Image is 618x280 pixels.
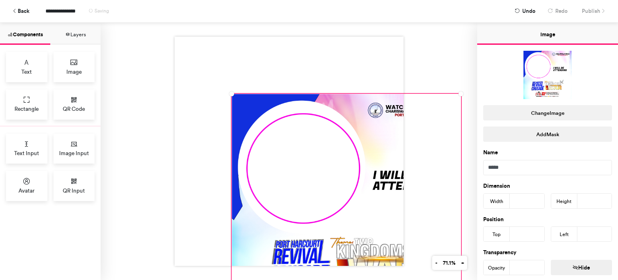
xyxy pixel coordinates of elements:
[551,260,612,275] button: Hide
[50,23,101,45] button: Layers
[483,105,612,120] button: ChangeImage
[483,149,498,157] label: Name
[483,127,612,142] button: AddMask
[14,105,39,113] span: Rectangle
[484,194,510,209] div: Width
[8,4,33,18] button: Back
[19,187,35,195] span: Avatar
[484,227,510,242] div: Top
[458,256,467,270] button: +
[483,249,517,257] label: Transparency
[95,8,109,14] span: Saving
[483,182,510,190] label: Dimension
[477,23,618,45] button: Image
[59,149,89,157] span: Image Input
[511,4,540,18] button: Undo
[63,187,85,195] span: QR Input
[551,227,577,242] div: Left
[440,256,458,270] button: 71.1%
[484,260,510,276] div: Opacity
[63,105,85,113] span: QR Code
[14,149,39,157] span: Text Input
[432,256,440,270] button: -
[483,216,504,224] label: Position
[551,194,577,209] div: Height
[21,68,32,76] span: Text
[66,68,82,76] span: Image
[522,4,536,18] span: Undo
